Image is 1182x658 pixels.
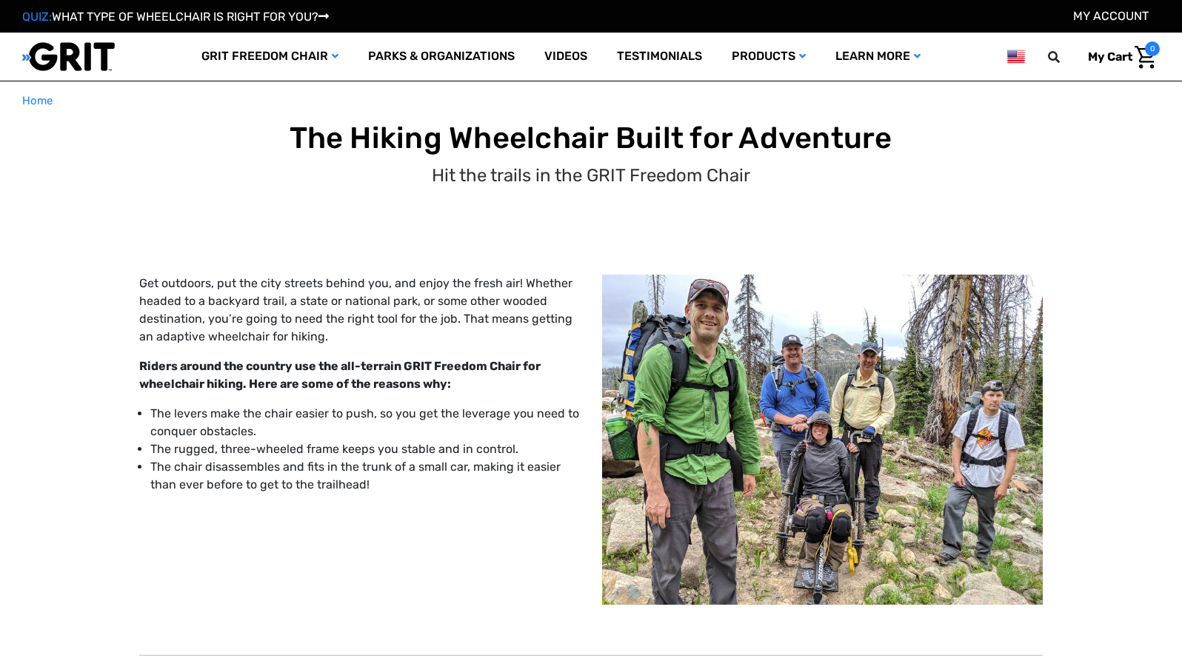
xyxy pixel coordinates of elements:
[1077,41,1160,73] a: Cart with 0 items
[1007,47,1025,66] img: us.png
[821,33,935,81] a: Learn More
[717,33,821,81] a: Products
[22,94,53,107] span: Home
[22,93,1160,110] nav: Breadcrumb
[432,162,750,189] p: Hit the trails in the GRIT Freedom Chair
[139,275,580,346] p: Get outdoors, put the city streets behind you, and enjoy the fresh air! Whether headed to a backy...
[530,33,602,81] a: Videos
[139,359,541,391] strong: Riders around the country use the all-terrain GRIT Freedom Chair for wheelchair hiking. Here are ...
[602,275,1043,605] img: Group hiking, including one using GRIT Freedom Chair all-terrain wheelchair, on rocky grass and d...
[1135,46,1156,69] img: Cart
[602,33,717,81] a: Testimonials
[353,33,530,81] a: Parks & Organizations
[1073,9,1149,23] a: Account
[1088,50,1132,64] span: My Cart
[1145,41,1160,56] span: 0
[150,405,580,440] li: The levers make the chair easier to push, so you get the leverage you need to conquer obstacles.
[1055,41,1077,73] input: Search
[150,440,580,458] li: The rugged, three-wheeled frame keeps you stable and in control.
[22,10,52,24] span: QUIZ:
[22,10,329,24] a: QUIZ:WHAT TYPE OF WHEELCHAIR IS RIGHT FOR YOU?
[187,33,353,81] a: GRIT Freedom Chair
[22,93,53,110] a: Home
[150,458,580,494] li: The chair disassembles and fits in the trunk of a small car, making it easier than ever before to...
[25,121,1158,156] h1: The Hiking Wheelchair Built for Adventure
[22,41,115,72] img: GRIT All-Terrain Wheelchair and Mobility Equipment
